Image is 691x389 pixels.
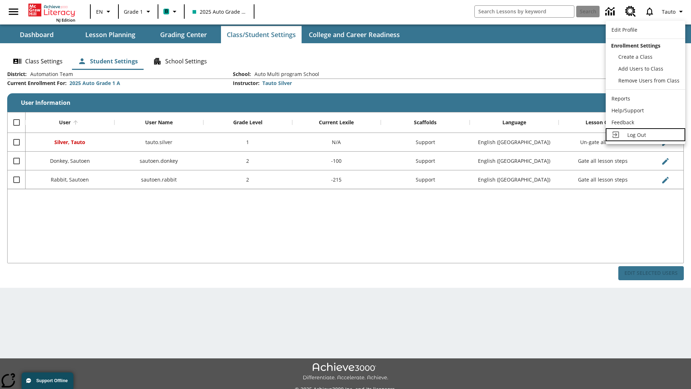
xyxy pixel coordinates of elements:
span: Help/Support [611,107,644,114]
span: Remove Users from Class [618,77,679,84]
span: Log Out [627,131,646,138]
span: Enrollment Settings [611,42,660,49]
span: Add Users to Class [618,65,663,72]
span: Create a Class [618,53,652,60]
span: Reports [611,95,630,102]
span: Edit Profile [611,26,637,33]
span: Feedback [611,119,634,126]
